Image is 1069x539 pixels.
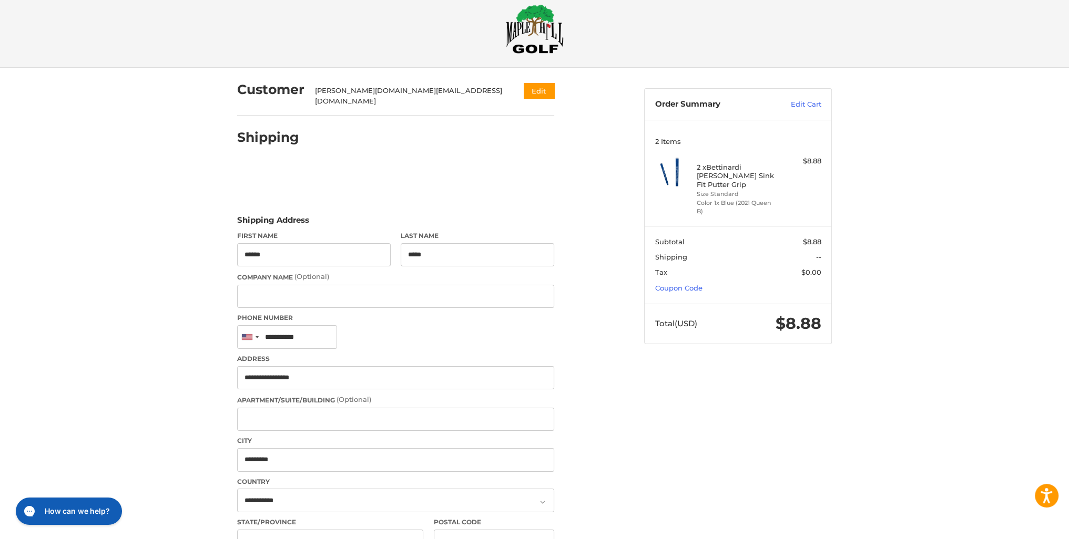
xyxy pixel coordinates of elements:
[655,268,667,276] span: Tax
[237,395,554,405] label: Apartment/Suite/Building
[237,272,554,282] label: Company Name
[655,253,687,261] span: Shipping
[237,436,554,445] label: City
[776,314,821,333] span: $8.88
[697,199,777,216] li: Color 1x Blue (2021 Queen B)
[237,231,391,241] label: First Name
[238,326,262,348] div: United States: +1
[11,494,125,528] iframe: Gorgias live chat messenger
[237,354,554,364] label: Address
[337,395,371,403] small: (Optional)
[655,137,821,146] h3: 2 Items
[506,4,564,54] img: Maple Hill Golf
[237,477,554,486] label: Country
[237,517,423,527] label: State/Province
[655,318,697,328] span: Total (USD)
[780,156,821,167] div: $8.88
[801,268,821,276] span: $0.00
[315,86,504,106] div: [PERSON_NAME][DOMAIN_NAME][EMAIL_ADDRESS][DOMAIN_NAME]
[697,163,777,189] h4: 2 x Bettinardi [PERSON_NAME] Sink Fit Putter Grip
[237,214,309,231] legend: Shipping Address
[401,231,554,241] label: Last Name
[237,313,554,323] label: Phone Number
[768,99,821,110] a: Edit Cart
[294,272,329,281] small: (Optional)
[803,237,821,246] span: $8.88
[655,284,703,292] a: Coupon Code
[434,517,555,527] label: Postal Code
[655,99,768,110] h3: Order Summary
[524,83,554,98] button: Edit
[816,253,821,261] span: --
[697,190,777,199] li: Size Standard
[237,129,299,146] h2: Shipping
[237,81,304,98] h2: Customer
[655,237,685,246] span: Subtotal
